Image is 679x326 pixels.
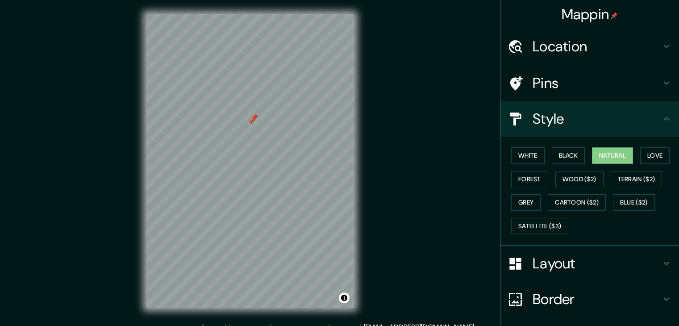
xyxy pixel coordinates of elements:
div: Border [500,281,679,317]
h4: Mappin [562,5,618,23]
h4: Location [533,38,661,55]
iframe: Help widget launcher [600,291,669,316]
img: pin-icon.png [611,12,618,19]
button: Wood ($2) [555,171,604,188]
button: Black [552,147,585,164]
button: Cartoon ($2) [548,194,606,211]
h4: Border [533,290,661,308]
button: Satellite ($3) [511,218,568,234]
canvas: Map [146,14,354,308]
button: Toggle attribution [339,293,350,303]
button: Grey [511,194,541,211]
h4: Style [533,110,661,128]
button: Terrain ($2) [611,171,662,188]
h4: Pins [533,74,661,92]
button: Forest [511,171,548,188]
h4: Layout [533,255,661,272]
button: Love [640,147,670,164]
button: White [511,147,545,164]
div: Location [500,29,679,64]
div: Style [500,101,679,137]
div: Pins [500,65,679,101]
button: Blue ($2) [613,194,655,211]
div: Layout [500,246,679,281]
button: Natural [592,147,633,164]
